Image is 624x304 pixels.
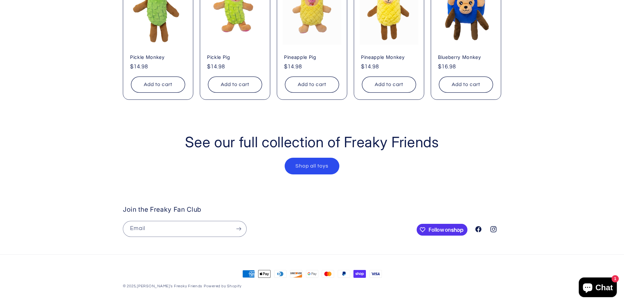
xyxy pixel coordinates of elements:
[438,54,494,60] a: Blueberry Monkey
[439,77,493,93] button: Add to cart
[207,54,263,60] a: Pickle Pig
[123,206,413,214] h2: Join the Freaky Fan Club
[285,158,339,174] a: Shop all toys
[137,284,202,288] a: [PERSON_NAME]'s Freaky Friends
[362,77,416,93] button: Add to cart
[361,54,417,60] a: Pineapple Monkey
[577,277,619,299] inbox-online-store-chat: Shopify online store chat
[130,54,186,60] a: Pickle Monkey
[231,221,246,237] button: Subscribe
[208,77,262,93] button: Add to cart
[204,284,242,288] a: Powered by Shopify
[131,77,185,93] button: Add to cart
[285,77,339,93] button: Add to cart
[178,133,446,152] h2: See our full collection of Freaky Friends
[123,284,202,288] small: © 2025,
[284,54,340,60] a: Pineapple Pig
